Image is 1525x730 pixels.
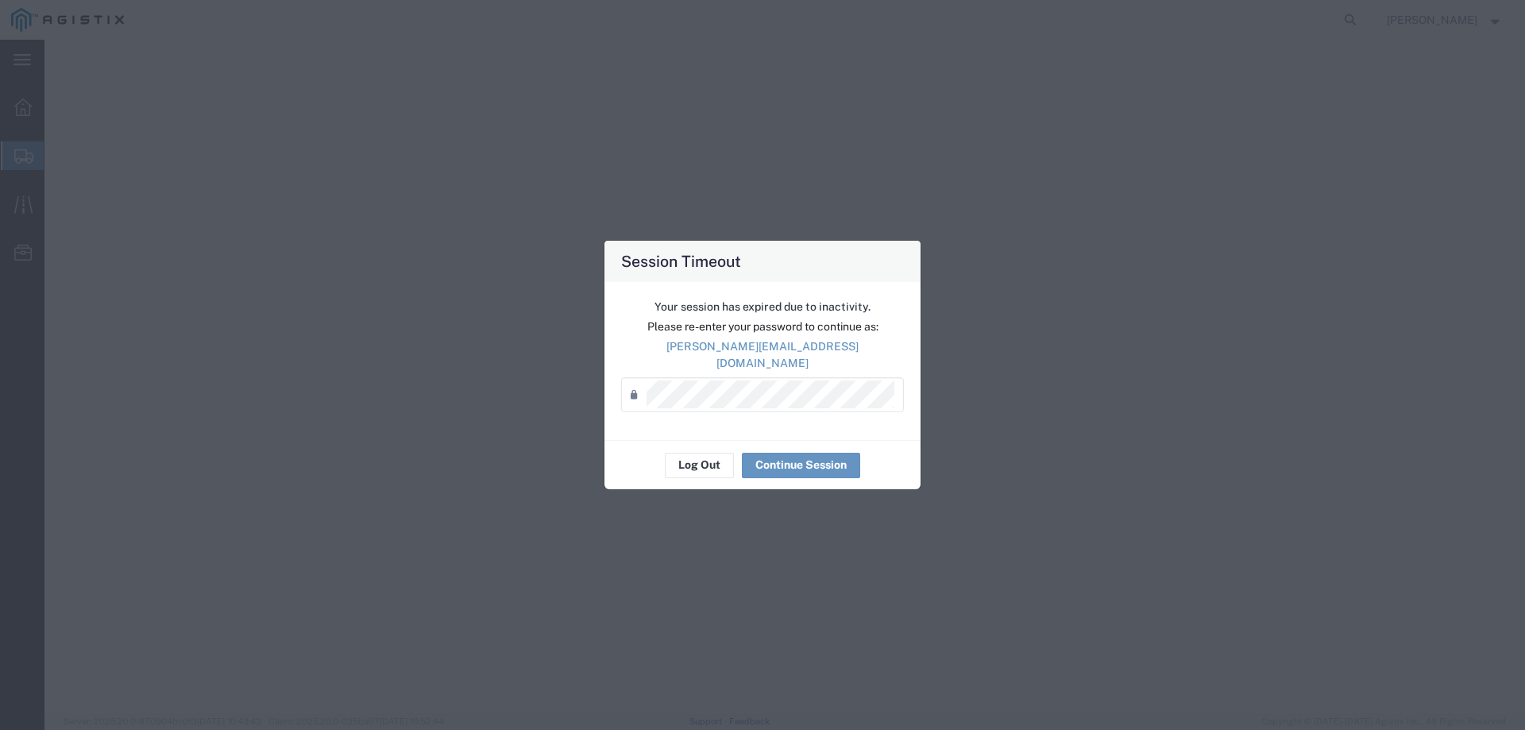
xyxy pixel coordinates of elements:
[621,249,741,272] h4: Session Timeout
[621,299,904,315] p: Your session has expired due to inactivity.
[742,453,860,478] button: Continue Session
[621,338,904,372] p: [PERSON_NAME][EMAIL_ADDRESS][DOMAIN_NAME]
[665,453,734,478] button: Log Out
[621,319,904,335] p: Please re-enter your password to continue as:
